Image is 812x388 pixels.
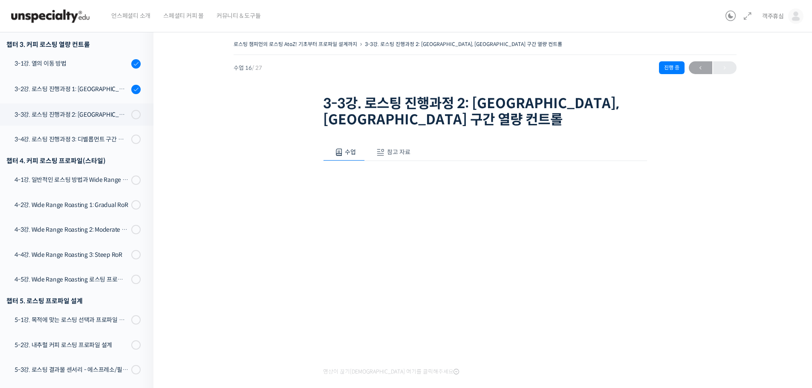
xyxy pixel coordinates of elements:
[132,283,142,290] span: 설정
[78,283,88,290] span: 대화
[3,270,56,291] a: 홈
[27,283,32,290] span: 홈
[56,270,110,291] a: 대화
[110,270,164,291] a: 설정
